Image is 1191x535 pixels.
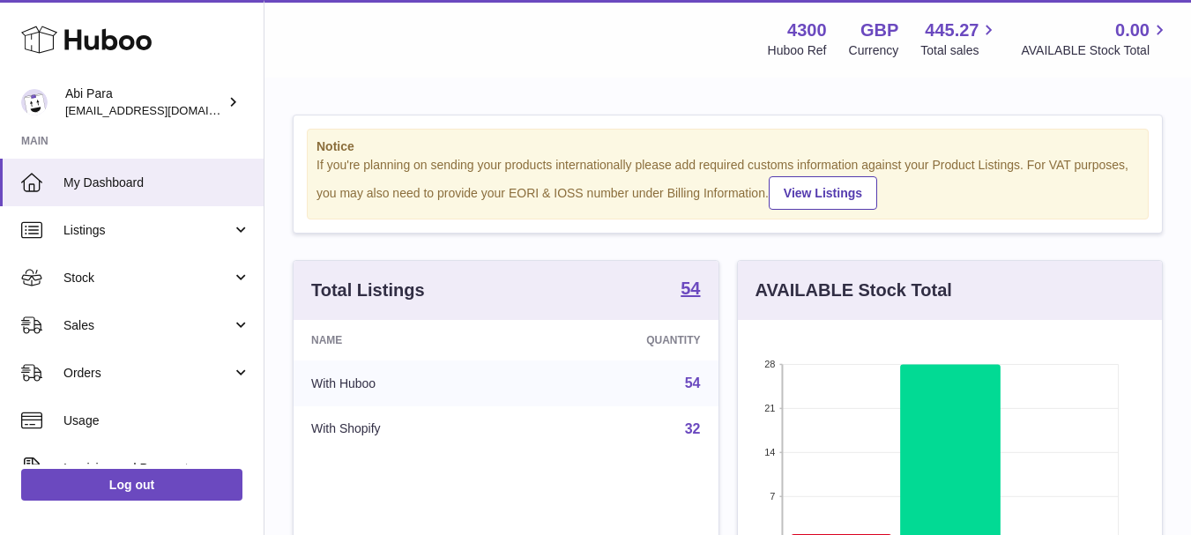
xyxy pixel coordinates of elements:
[920,42,999,59] span: Total sales
[63,460,232,477] span: Invoicing and Payments
[764,403,775,413] text: 21
[311,279,425,302] h3: Total Listings
[685,375,701,390] a: 54
[764,359,775,369] text: 28
[681,279,700,297] strong: 54
[787,19,827,42] strong: 4300
[769,176,877,210] a: View Listings
[1115,19,1150,42] span: 0.00
[294,360,523,406] td: With Huboo
[849,42,899,59] div: Currency
[63,222,232,239] span: Listings
[920,19,999,59] a: 445.27 Total sales
[63,365,232,382] span: Orders
[925,19,979,42] span: 445.27
[65,103,259,117] span: [EMAIL_ADDRESS][DOMAIN_NAME]
[1021,42,1170,59] span: AVAILABLE Stock Total
[63,412,250,429] span: Usage
[21,89,48,115] img: Abi@mifo.co.uk
[768,42,827,59] div: Huboo Ref
[756,279,952,302] h3: AVAILABLE Stock Total
[21,469,242,501] a: Log out
[860,19,898,42] strong: GBP
[316,138,1139,155] strong: Notice
[63,270,232,286] span: Stock
[316,157,1139,210] div: If you're planning on sending your products internationally please add required customs informati...
[681,279,700,301] a: 54
[1021,19,1170,59] a: 0.00 AVAILABLE Stock Total
[685,421,701,436] a: 32
[65,85,224,119] div: Abi Para
[63,175,250,191] span: My Dashboard
[523,320,718,360] th: Quantity
[63,317,232,334] span: Sales
[764,447,775,457] text: 14
[294,406,523,452] td: With Shopify
[294,320,523,360] th: Name
[770,491,775,502] text: 7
